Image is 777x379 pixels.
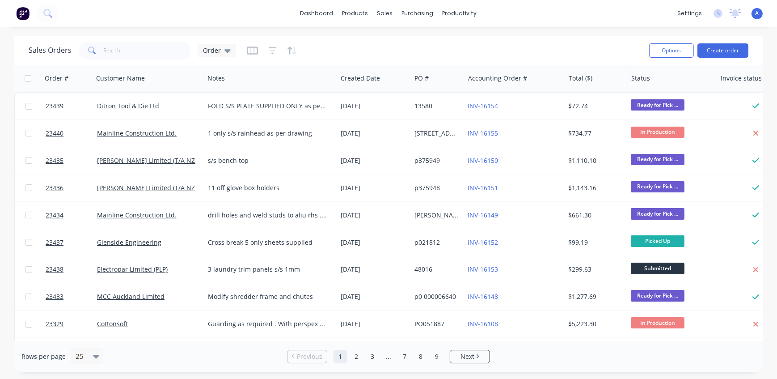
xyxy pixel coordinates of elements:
[97,129,177,137] a: Mainline Construction Ltd.
[414,102,458,111] div: 13580
[46,229,97,256] a: 23437
[97,292,165,301] a: MCC Auckland Limited
[46,211,63,220] span: 23434
[283,350,494,363] ul: Pagination
[208,156,327,165] div: s/s bench top
[721,74,762,83] div: Invoice status
[46,238,63,247] span: 23437
[468,102,498,110] a: INV-16154
[97,183,233,192] a: [PERSON_NAME] Limited (T/A NZ Creameries)
[46,256,97,283] a: 23438
[631,99,684,111] span: Ready for Pick ...
[208,211,327,220] div: drill holes and weld studs to aliu rhs .Material supplied
[21,352,66,361] span: Rows per page
[366,350,379,363] a: Page 3
[46,319,63,328] span: 23329
[16,7,30,20] img: Factory
[29,46,72,55] h1: Sales Orders
[569,74,592,83] div: Total ($)
[631,181,684,192] span: Ready for Pick ...
[46,93,97,119] a: 23439
[46,129,63,138] span: 23440
[414,211,458,220] div: [PERSON_NAME]
[468,129,498,137] a: INV-16155
[341,319,407,328] div: [DATE]
[631,317,684,328] span: In Production
[97,156,233,165] a: [PERSON_NAME] Limited (T/A NZ Creameries)
[468,238,498,247] a: INV-16152
[104,42,191,60] input: Search...
[756,9,759,17] span: A
[97,211,177,219] a: Mainline Construction Ltd.
[341,74,380,83] div: Created Date
[631,74,650,83] div: Status
[97,238,161,247] a: Glenside Engineering
[568,156,621,165] div: $1,110.10
[568,129,621,138] div: $734.77
[46,156,63,165] span: 23435
[673,7,706,20] div: settings
[468,156,498,165] a: INV-16150
[568,238,621,247] div: $99.19
[468,265,498,273] a: INV-16153
[208,102,327,111] div: FOLD S/S PLATE SUPPLIED ONLY as per drawing
[460,352,474,361] span: Next
[414,74,429,83] div: PO #
[341,265,407,274] div: [DATE]
[414,265,458,274] div: 48016
[397,7,438,20] div: purchasing
[414,156,458,165] div: p375949
[568,319,621,328] div: $5,223.30
[414,129,458,138] div: [STREET_ADDRESS]
[631,208,684,219] span: Ready for Pick ...
[341,292,407,301] div: [DATE]
[46,283,97,310] a: 23433
[697,43,748,58] button: Create order
[450,352,490,361] a: Next page
[398,350,411,363] a: Page 7
[468,292,498,301] a: INV-16148
[468,211,498,219] a: INV-16149
[468,74,527,83] div: Accounting Order #
[334,350,347,363] a: Page 1 is your current page
[414,292,458,301] div: p0 000006640
[649,43,694,58] button: Options
[208,265,327,274] div: 3 laundry trim panels s/s 1mm
[382,350,395,363] a: Jump forward
[468,183,498,192] a: INV-16151
[568,265,621,274] div: $299.63
[341,238,407,247] div: [DATE]
[373,7,397,20] div: sales
[208,238,327,247] div: Cross break 5 only sheets supplied
[568,211,621,220] div: $661.30
[341,183,407,192] div: [DATE]
[414,238,458,247] div: p021812
[208,292,327,301] div: Modify shredder frame and chutes
[341,129,407,138] div: [DATE]
[46,183,63,192] span: 23436
[414,183,458,192] div: p375948
[46,311,97,337] a: 23329
[46,338,97,365] a: 23431
[631,154,684,165] span: Ready for Pick ...
[631,127,684,138] span: In Production
[338,7,373,20] div: products
[568,183,621,192] div: $1,143.16
[468,319,498,328] a: INV-16108
[208,319,327,328] div: Guarding as required . With perspex and powder coated
[341,102,407,111] div: [DATE]
[631,290,684,301] span: Ready for Pick ...
[97,265,168,273] a: Electropar Limited (PLP)
[341,156,407,165] div: [DATE]
[568,102,621,111] div: $72.74
[46,265,63,274] span: 23438
[631,235,684,247] span: Picked Up
[287,352,327,361] a: Previous page
[208,129,327,138] div: 1 only s/s rainhead as per drawing
[568,292,621,301] div: $1,277.69
[97,319,128,328] a: Cottonsoft
[430,350,443,363] a: Page 9
[296,7,338,20] a: dashboard
[438,7,481,20] div: productivity
[46,292,63,301] span: 23433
